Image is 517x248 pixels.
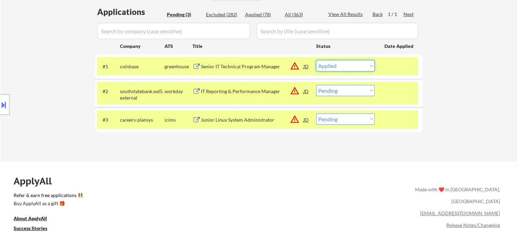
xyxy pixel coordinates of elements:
[285,11,319,18] div: All (363)
[206,11,240,18] div: Excluded (282)
[201,117,304,123] div: Junior Linux System Administrator
[303,113,310,126] div: JD
[14,215,56,224] a: About ApplyAll
[167,11,201,18] div: Pending (3)
[165,88,192,95] div: workday
[192,43,310,50] div: Title
[97,8,165,16] div: Applications
[14,225,56,233] a: Success Stories
[201,63,304,70] div: Senior IT Technical Program Manager
[165,63,192,70] div: greenhouse
[290,86,299,95] button: warning_amber
[420,210,500,216] a: [EMAIL_ADDRESS][DOMAIN_NAME]
[446,222,500,228] a: Release Notes/Changelog
[245,11,279,18] div: Applied (78)
[412,183,500,207] div: Made with ❤️ in [GEOGRAPHIC_DATA], [GEOGRAPHIC_DATA]
[316,40,375,52] div: Status
[201,88,304,95] div: IT Reporting & Performance Manager
[165,43,192,50] div: ATS
[14,193,273,200] a: Refer & earn free applications 👯‍♀️
[120,117,165,123] div: careers-plansys
[14,215,47,221] u: About ApplyAll
[14,201,82,206] div: Buy ApplyAll as a gift 🎁
[328,11,365,18] div: View All Results
[290,61,299,71] button: warning_amber
[290,114,299,124] button: warning_amber
[384,43,414,50] div: Date Applied
[403,11,414,18] div: Next
[120,88,165,101] div: southstatebank.wd5.external
[120,43,165,50] div: Company
[165,117,192,123] div: icims
[14,175,59,187] div: ApplyAll
[257,23,418,39] input: Search by title (case sensitive)
[14,200,82,209] a: Buy ApplyAll as a gift 🎁
[303,60,310,72] div: JD
[14,225,47,231] u: Success Stories
[303,85,310,97] div: JD
[388,11,403,18] div: 1 / 1
[373,11,383,18] div: Back
[120,63,165,70] div: coinbase
[97,23,250,39] input: Search by company (case sensitive)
